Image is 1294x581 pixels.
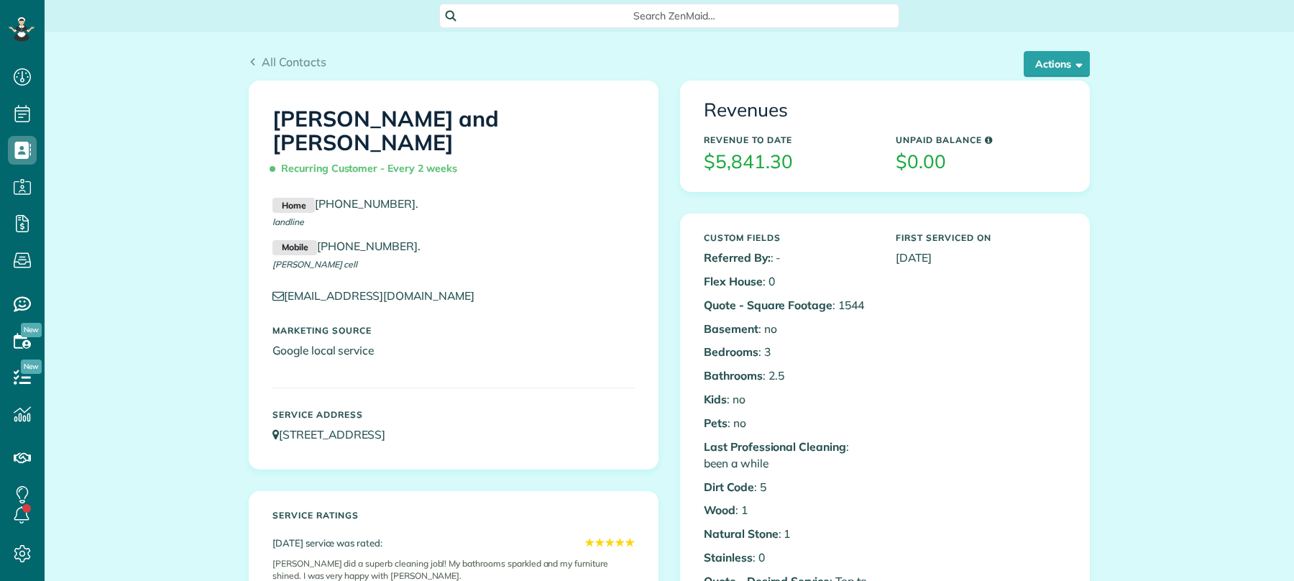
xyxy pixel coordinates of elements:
h5: First Serviced On [896,233,1066,242]
b: Bathrooms [704,368,763,383]
span: New [21,323,42,337]
p: : been a while [704,439,874,472]
span: ★ [615,534,625,551]
h1: [PERSON_NAME] and [PERSON_NAME] [272,107,635,181]
a: All Contacts [249,53,326,70]
p: : 2.5 [704,367,874,384]
h5: Custom Fields [704,233,874,242]
p: : 5 [704,479,874,495]
span: landline [272,216,304,227]
span: ★ [625,534,635,551]
p: : 1 [704,526,874,542]
p: : 3 [704,344,874,360]
b: Referred By: [704,250,771,265]
p: : no [704,321,874,337]
span: All Contacts [262,55,326,69]
p: Google local service [272,342,635,359]
b: Basement [704,321,758,336]
b: Bedrooms [704,344,758,359]
b: Kids [704,392,727,406]
a: [STREET_ADDRESS] [272,427,399,442]
b: Dirt Code [704,480,754,494]
b: Natural Stone [704,526,779,541]
span: ★ [595,534,605,551]
p: : - [704,250,874,266]
p: . [272,196,635,213]
p: : 0 [704,273,874,290]
p: : 1544 [704,297,874,314]
div: [DATE] service was rated: [272,534,635,551]
span: ★ [584,534,595,551]
p: [DATE] [896,250,1066,266]
h3: $5,841.30 [704,152,874,173]
h5: Marketing Source [272,326,635,335]
span: Recurring Customer - Every 2 weeks [272,156,463,181]
h5: Revenue to Date [704,135,874,145]
b: Pets [704,416,728,430]
small: Mobile [272,240,317,256]
b: Last Professional Cleaning [704,439,846,454]
p: : 1 [704,502,874,518]
h3: Revenues [704,100,1066,121]
span: New [21,360,42,374]
h5: Service Address [272,410,635,419]
h5: Unpaid Balance [896,135,1066,145]
button: Actions [1024,51,1090,77]
b: Flex House [704,274,763,288]
p: : no [704,415,874,431]
a: [EMAIL_ADDRESS][DOMAIN_NAME] [272,288,488,303]
b: Wood [704,503,735,517]
h3: $0.00 [896,152,1066,173]
span: [PERSON_NAME] cell [272,259,357,270]
b: Stainless [704,550,753,564]
h5: Service ratings [272,511,635,520]
small: Home [272,198,315,214]
p: . [272,238,635,255]
b: Quote - Square Footage [704,298,832,312]
span: ★ [605,534,615,551]
a: Mobile[PHONE_NUMBER] [272,239,418,253]
a: Home[PHONE_NUMBER] [272,196,416,211]
p: : 0 [704,549,874,566]
p: : no [704,391,874,408]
